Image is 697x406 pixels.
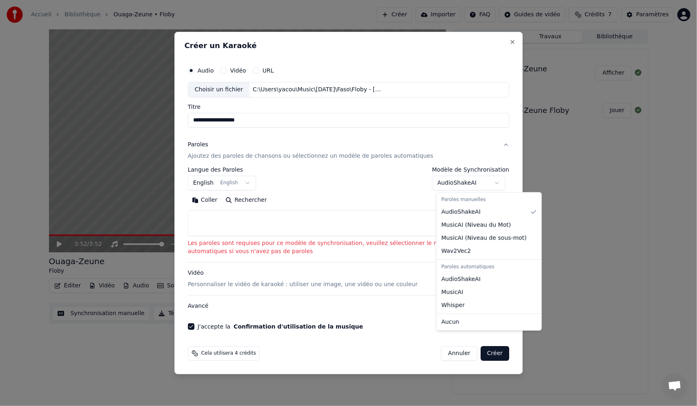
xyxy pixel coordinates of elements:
[441,318,459,326] span: Aucun
[441,208,481,216] span: AudioShakeAI
[441,301,465,309] span: Whisper
[441,288,463,296] span: MusicAI
[441,221,511,229] span: MusicAI ( Niveau du Mot )
[441,234,527,242] span: MusicAI ( Niveau de sous-mot )
[441,275,481,283] span: AudioShakeAI
[441,247,471,255] span: Wav2Vec2
[438,261,540,273] div: Paroles automatiques
[438,194,540,205] div: Paroles manuelles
